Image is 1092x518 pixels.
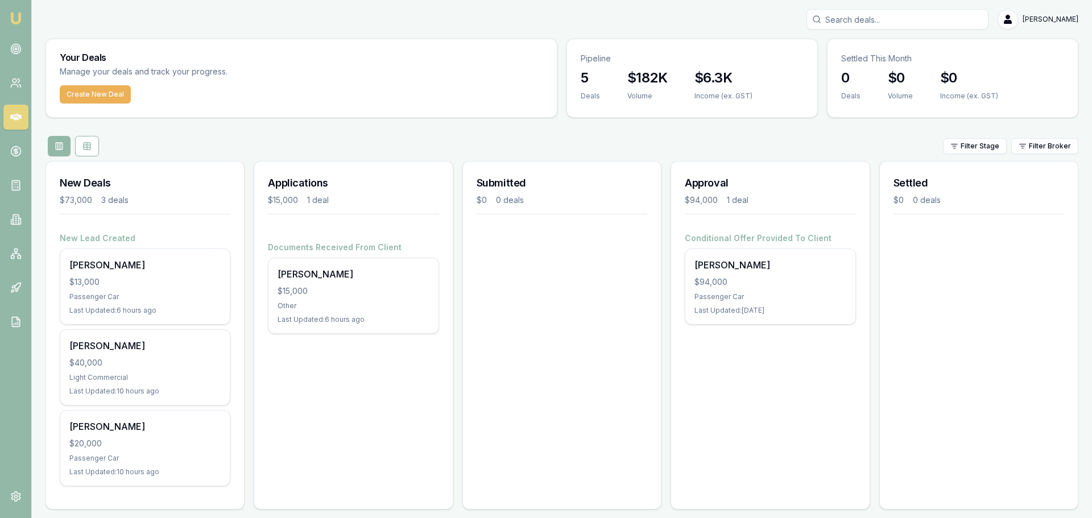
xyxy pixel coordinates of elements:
[694,306,846,315] div: Last Updated: [DATE]
[69,387,221,396] div: Last Updated: 10 hours ago
[940,69,998,87] h3: $0
[841,53,1064,64] p: Settled This Month
[685,233,855,244] h4: Conditional Offer Provided To Client
[496,194,524,206] div: 0 deals
[477,194,487,206] div: $0
[69,306,221,315] div: Last Updated: 6 hours ago
[101,194,129,206] div: 3 deals
[60,194,92,206] div: $73,000
[694,258,846,272] div: [PERSON_NAME]
[841,69,861,87] h3: 0
[268,175,439,191] h3: Applications
[627,92,667,101] div: Volume
[69,373,221,382] div: Light Commercial
[69,258,221,272] div: [PERSON_NAME]
[69,357,221,368] div: $40,000
[60,65,351,78] p: Manage your deals and track your progress.
[60,175,230,191] h3: New Deals
[1029,142,1071,151] span: Filter Broker
[894,175,1064,191] h3: Settled
[943,138,1007,154] button: Filter Stage
[685,194,718,206] div: $94,000
[477,175,647,191] h3: Submitted
[841,92,861,101] div: Deals
[694,276,846,288] div: $94,000
[60,233,230,244] h4: New Lead Created
[806,9,988,30] input: Search deals
[69,420,221,433] div: [PERSON_NAME]
[581,92,600,101] div: Deals
[307,194,329,206] div: 1 deal
[694,292,846,301] div: Passenger Car
[69,339,221,353] div: [PERSON_NAME]
[60,53,543,62] h3: Your Deals
[69,438,221,449] div: $20,000
[888,69,913,87] h3: $0
[1011,138,1078,154] button: Filter Broker
[694,69,752,87] h3: $6.3K
[278,285,429,297] div: $15,000
[627,69,667,87] h3: $182K
[9,11,23,25] img: emu-icon-u.png
[961,142,999,151] span: Filter Stage
[69,454,221,463] div: Passenger Car
[278,301,429,310] div: Other
[278,267,429,281] div: [PERSON_NAME]
[894,194,904,206] div: $0
[913,194,941,206] div: 0 deals
[69,467,221,476] div: Last Updated: 10 hours ago
[727,194,748,206] div: 1 deal
[60,85,131,103] button: Create New Deal
[69,292,221,301] div: Passenger Car
[694,92,752,101] div: Income (ex. GST)
[268,242,439,253] h4: Documents Received From Client
[581,53,804,64] p: Pipeline
[888,92,913,101] div: Volume
[940,92,998,101] div: Income (ex. GST)
[278,315,429,324] div: Last Updated: 6 hours ago
[69,276,221,288] div: $13,000
[1023,15,1078,24] span: [PERSON_NAME]
[685,175,855,191] h3: Approval
[268,194,298,206] div: $15,000
[581,69,600,87] h3: 5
